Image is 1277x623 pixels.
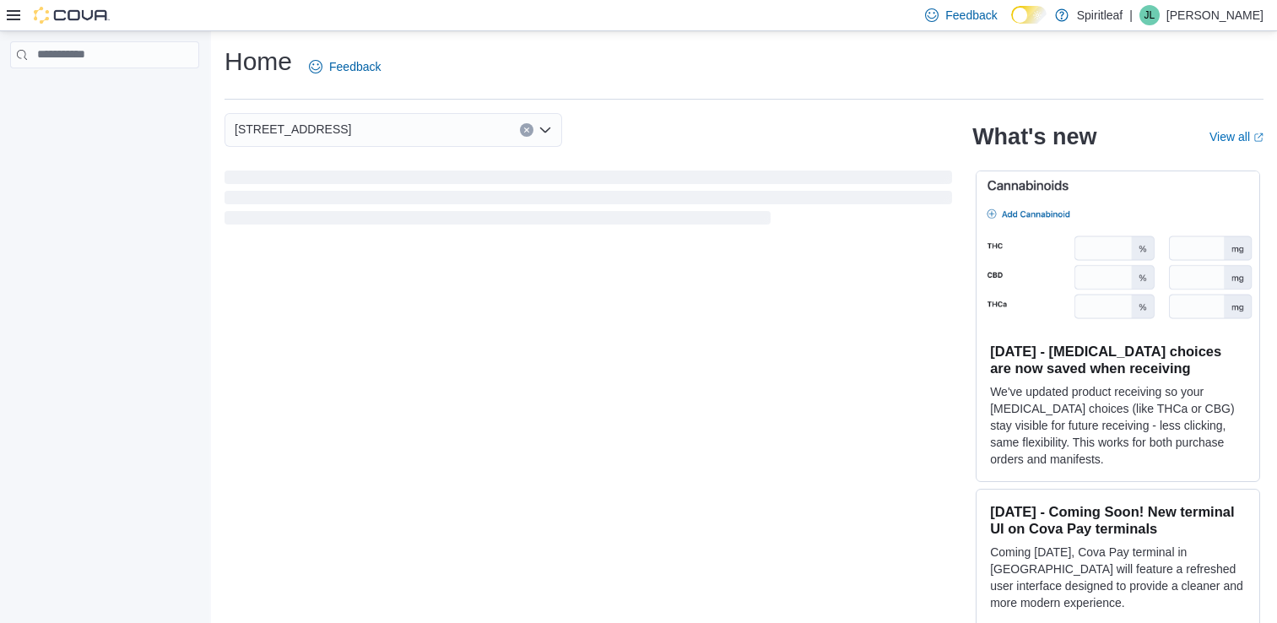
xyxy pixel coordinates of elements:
[1129,5,1133,25] p: |
[972,123,1096,150] h2: What's new
[945,7,997,24] span: Feedback
[990,383,1246,468] p: We've updated product receiving so your [MEDICAL_DATA] choices (like THCa or CBG) stay visible fo...
[1139,5,1160,25] div: Jennifer L
[10,72,199,112] nav: Complex example
[235,119,351,139] span: [STREET_ADDRESS]
[1077,5,1123,25] p: Spiritleaf
[1144,5,1155,25] span: JL
[1253,133,1263,143] svg: External link
[990,544,1246,611] p: Coming [DATE], Cova Pay terminal in [GEOGRAPHIC_DATA] will feature a refreshed user interface des...
[538,123,552,137] button: Open list of options
[1166,5,1263,25] p: [PERSON_NAME]
[1011,6,1047,24] input: Dark Mode
[225,174,952,228] span: Loading
[329,58,381,75] span: Feedback
[990,343,1246,377] h3: [DATE] - [MEDICAL_DATA] choices are now saved when receiving
[1209,130,1263,144] a: View allExternal link
[225,45,292,79] h1: Home
[34,7,110,24] img: Cova
[990,503,1246,537] h3: [DATE] - Coming Soon! New terminal UI on Cova Pay terminals
[302,50,387,84] a: Feedback
[520,123,533,137] button: Clear input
